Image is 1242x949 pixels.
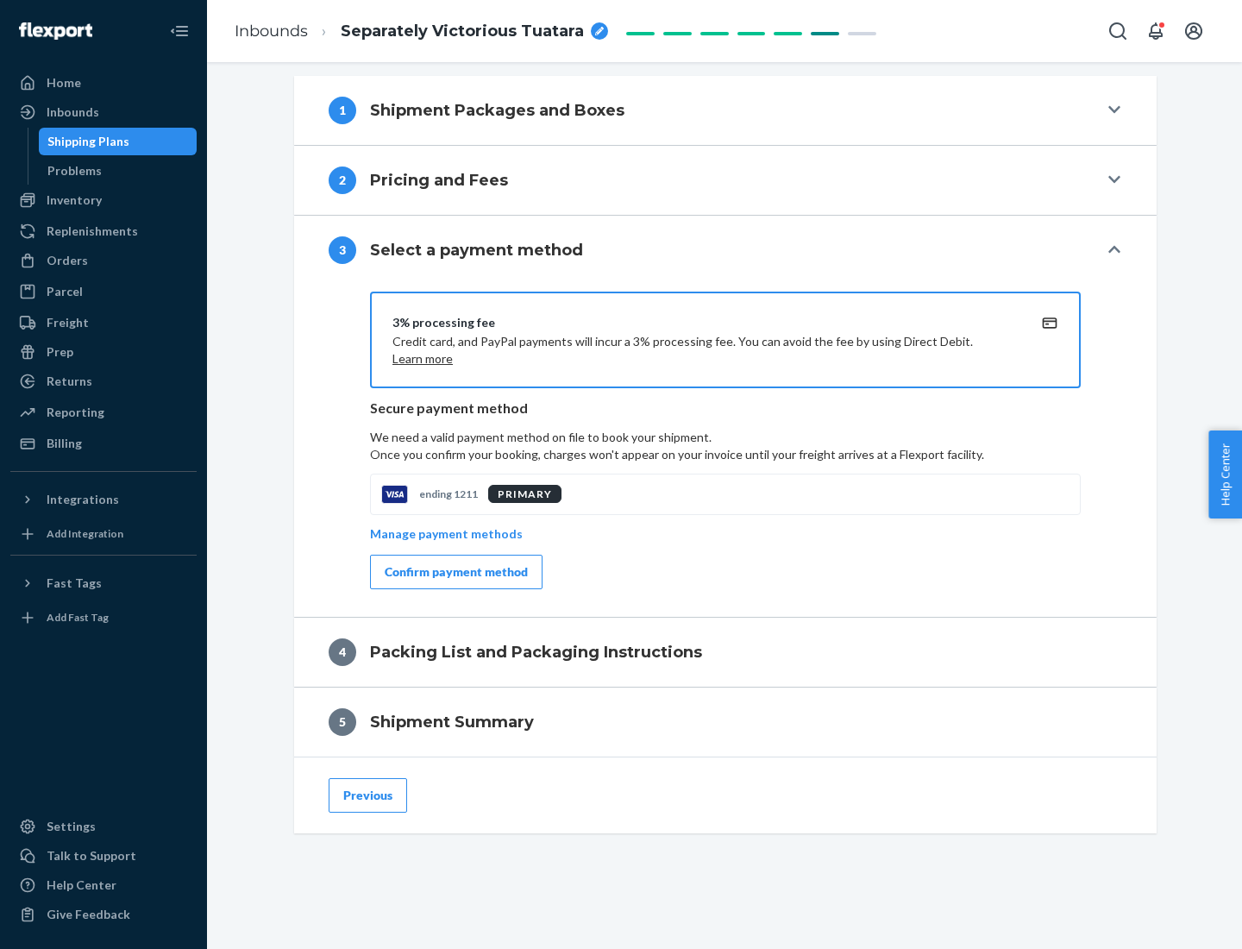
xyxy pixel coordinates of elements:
button: Open Search Box [1101,14,1135,48]
p: Credit card, and PayPal payments will incur a 3% processing fee. You can avoid the fee by using D... [392,333,1017,368]
button: 2Pricing and Fees [294,146,1157,215]
button: 5Shipment Summary [294,688,1157,757]
h4: Select a payment method [370,239,583,261]
div: 4 [329,638,356,666]
a: Inbounds [235,22,308,41]
button: Open notifications [1138,14,1173,48]
div: Freight [47,314,89,331]
div: Home [47,74,81,91]
a: Orders [10,247,197,274]
div: Billing [47,435,82,452]
button: Fast Tags [10,569,197,597]
div: Orders [47,252,88,269]
p: Secure payment method [370,399,1081,418]
a: Add Integration [10,520,197,548]
button: Confirm payment method [370,555,543,589]
button: Integrations [10,486,197,513]
button: Previous [329,778,407,813]
a: Parcel [10,278,197,305]
div: Problems [47,162,102,179]
div: Replenishments [47,223,138,240]
a: Replenishments [10,217,197,245]
button: Help Center [1208,431,1242,518]
img: Flexport logo [19,22,92,40]
div: Shipping Plans [47,133,129,150]
div: Talk to Support [47,847,136,864]
div: Add Fast Tag [47,610,109,625]
p: Manage payment methods [370,525,523,543]
span: Separately Victorious Tuatara [341,21,584,43]
h4: Shipment Packages and Boxes [370,99,624,122]
a: Talk to Support [10,842,197,870]
button: Give Feedback [10,901,197,928]
div: Settings [47,818,96,835]
a: Problems [39,157,198,185]
div: 5 [329,708,356,736]
div: Inventory [47,192,102,209]
div: Integrations [47,491,119,508]
a: Returns [10,368,197,395]
a: Inbounds [10,98,197,126]
div: Inbounds [47,104,99,121]
div: Add Integration [47,526,123,541]
p: We need a valid payment method on file to book your shipment. [370,429,1081,463]
p: ending 1211 [419,487,478,501]
a: Home [10,69,197,97]
div: 2 [329,167,356,194]
button: 3Select a payment method [294,216,1157,285]
div: Prep [47,343,73,361]
a: Prep [10,338,197,366]
div: Reporting [47,404,104,421]
button: 1Shipment Packages and Boxes [294,76,1157,145]
button: Learn more [392,350,453,368]
button: Close Navigation [162,14,197,48]
div: Confirm payment method [385,563,528,581]
div: Parcel [47,283,83,300]
div: 3% processing fee [392,314,1017,331]
a: Add Fast Tag [10,604,197,632]
a: Reporting [10,399,197,426]
p: Once you confirm your booking, charges won't appear on your invoice until your freight arrives at... [370,446,1081,463]
a: Inventory [10,186,197,214]
div: Give Feedback [47,906,130,923]
div: Fast Tags [47,575,102,592]
a: Help Center [10,871,197,899]
div: 3 [329,236,356,264]
div: Returns [47,373,92,390]
h4: Pricing and Fees [370,169,508,192]
h4: Shipment Summary [370,711,534,733]
h4: Packing List and Packaging Instructions [370,641,702,663]
a: Billing [10,430,197,457]
div: PRIMARY [488,485,561,503]
button: Open account menu [1176,14,1211,48]
ol: breadcrumbs [221,6,622,57]
div: Help Center [47,877,116,894]
div: 1 [329,97,356,124]
a: Settings [10,813,197,840]
a: Freight [10,309,197,336]
button: 4Packing List and Packaging Instructions [294,618,1157,687]
a: Shipping Plans [39,128,198,155]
